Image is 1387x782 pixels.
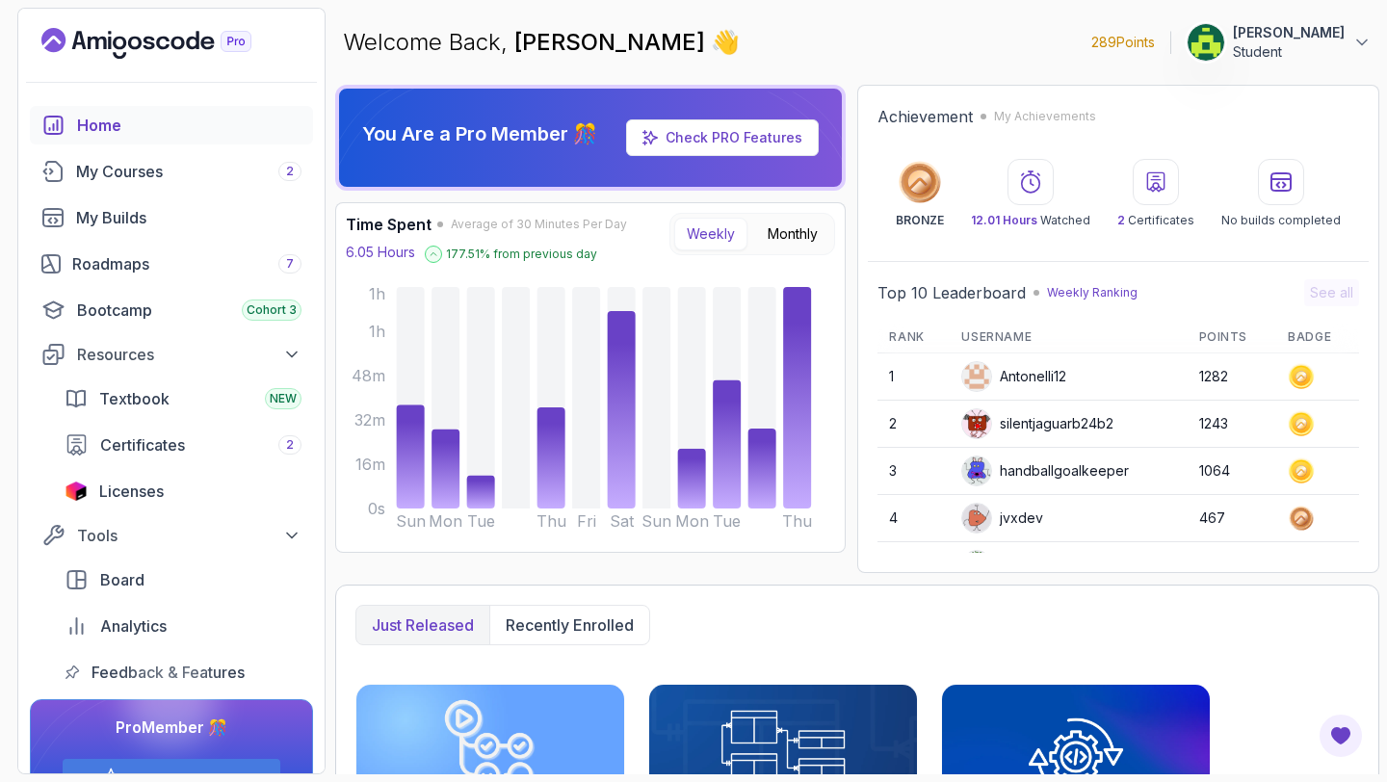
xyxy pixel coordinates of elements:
img: default monster avatar [962,504,991,533]
img: user profile image [1188,24,1224,61]
div: Tools [77,524,301,547]
div: kzanxavier [961,550,1070,581]
tspan: 32m [354,410,385,430]
img: jetbrains icon [65,482,88,501]
button: Weekly [674,218,747,250]
img: user profile image [962,362,991,391]
td: 3 [877,448,950,495]
tspan: 48m [352,366,385,385]
a: feedback [53,653,313,691]
tspan: Sun [396,511,426,531]
div: Home [77,114,301,137]
tspan: Thu [782,511,812,531]
span: Textbook [99,387,170,410]
a: courses [30,152,313,191]
p: Student [1233,42,1345,62]
h2: Top 10 Leaderboard [877,281,1026,304]
th: Username [950,322,1187,353]
span: Licenses [99,480,164,503]
button: Tools [30,518,313,553]
tspan: Tue [467,511,495,531]
span: 2 [1117,213,1125,227]
td: 1 [877,353,950,401]
p: BRONZE [896,213,944,228]
span: 12.01 Hours [971,213,1037,227]
p: 177.51 % from previous day [446,247,597,262]
p: 289 Points [1091,33,1155,52]
tspan: Mon [429,511,462,531]
div: Roadmaps [72,252,301,275]
div: silentjaguarb24b2 [961,408,1113,439]
th: Badge [1276,322,1359,353]
h3: Time Spent [346,213,432,236]
span: [PERSON_NAME] [514,28,711,56]
button: Just released [356,606,489,644]
a: home [30,106,313,144]
th: Rank [877,322,950,353]
span: Cohort 3 [247,302,297,318]
button: user profile image[PERSON_NAME]Student [1187,23,1372,62]
a: Landing page [41,28,296,59]
button: Recently enrolled [489,606,649,644]
span: Analytics [100,614,167,638]
p: Certificates [1117,213,1194,228]
a: roadmaps [30,245,313,283]
span: Feedback & Features [92,661,245,684]
p: No builds completed [1221,213,1341,228]
tspan: Tue [713,511,741,531]
span: Average of 30 Minutes Per Day [451,217,627,232]
span: Board [100,568,144,591]
p: Watched [971,213,1090,228]
span: NEW [270,391,297,406]
button: See all [1304,279,1359,306]
tspan: 1h [369,284,385,303]
div: My Courses [76,160,301,183]
div: handballgoalkeeper [961,456,1129,486]
img: default monster avatar [962,409,991,438]
tspan: Sat [610,511,635,531]
a: textbook [53,379,313,418]
button: Resources [30,337,313,372]
p: My Achievements [994,109,1096,124]
img: default monster avatar [962,456,991,485]
td: 1064 [1188,448,1277,495]
td: 2 [877,401,950,448]
div: Resources [77,343,301,366]
a: licenses [53,472,313,510]
td: 5 [877,542,950,589]
p: [PERSON_NAME] [1233,23,1345,42]
tspan: 16m [355,455,385,474]
span: 7 [286,256,294,272]
tspan: 0s [368,499,385,518]
a: board [53,560,313,599]
a: certificates [53,426,313,464]
tspan: Fri [577,511,596,531]
span: 2 [286,437,294,453]
p: Welcome Back, [343,27,740,58]
a: Check PRO Features [666,129,802,145]
div: Antonelli12 [961,361,1066,392]
p: Just released [372,613,474,637]
tspan: Sun [641,511,671,531]
button: Monthly [755,218,830,250]
td: 4 [877,495,950,542]
p: You Are a Pro Member 🎊 [362,120,597,147]
a: builds [30,198,313,237]
td: 467 [1188,495,1277,542]
p: Weekly Ranking [1047,285,1138,300]
span: 2 [286,164,294,179]
p: 6.05 Hours [346,243,415,262]
td: 1243 [1188,401,1277,448]
h2: Achievement [877,105,973,128]
div: jvxdev [961,503,1043,534]
img: default monster avatar [962,551,991,580]
a: bootcamp [30,291,313,329]
a: analytics [53,607,313,645]
div: Bootcamp [77,299,301,322]
span: Certificates [100,433,185,456]
tspan: 1h [369,322,385,341]
button: Open Feedback Button [1318,713,1364,759]
div: My Builds [76,206,301,229]
td: 1282 [1188,353,1277,401]
th: Points [1188,322,1277,353]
